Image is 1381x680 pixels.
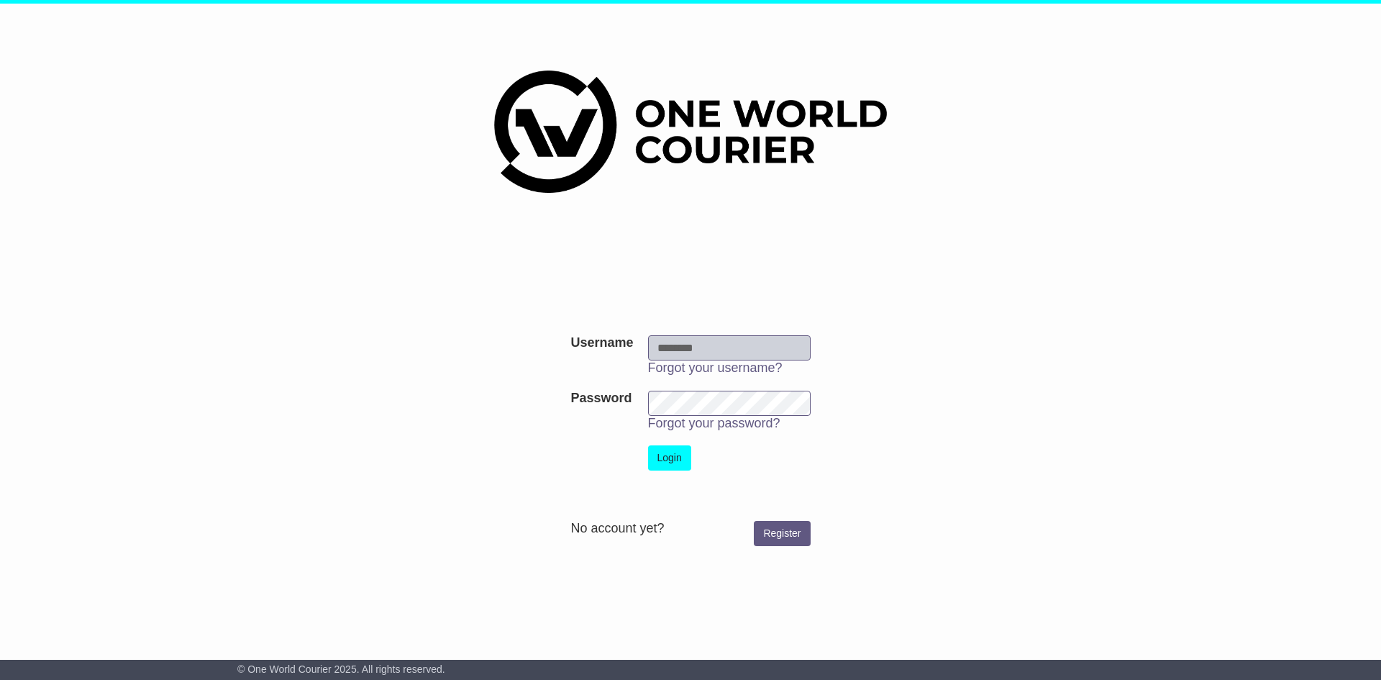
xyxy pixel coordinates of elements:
[570,335,633,351] label: Username
[494,71,887,193] img: One World
[754,521,810,546] a: Register
[648,361,783,375] a: Forgot your username?
[570,391,632,407] label: Password
[648,445,691,471] button: Login
[570,521,810,537] div: No account yet?
[237,663,445,675] span: © One World Courier 2025. All rights reserved.
[648,416,780,430] a: Forgot your password?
